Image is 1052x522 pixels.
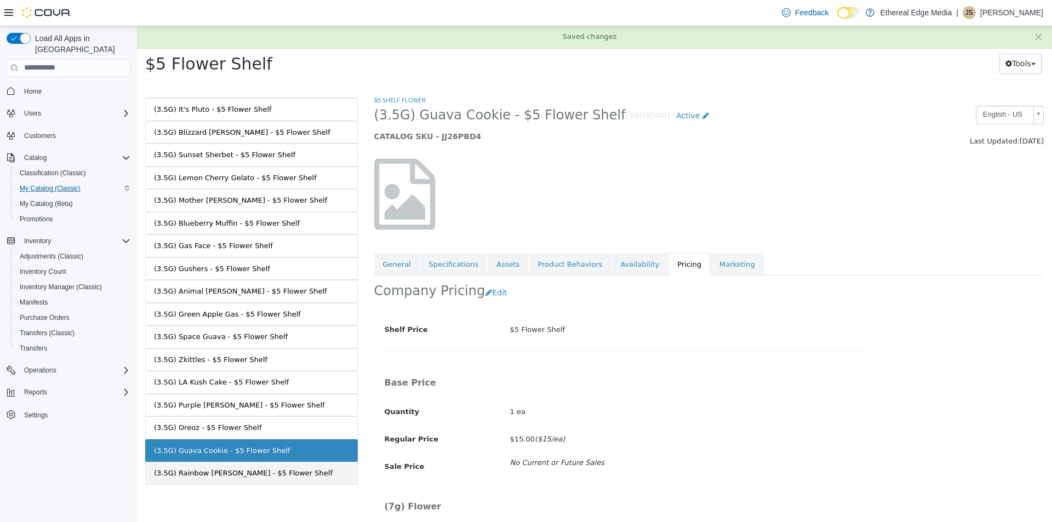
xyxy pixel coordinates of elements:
[20,344,47,353] span: Transfers
[237,256,348,273] h2: Company Pricing
[17,237,133,248] div: (3.5G) Gushers - $5 Flower Shelf
[365,376,741,395] div: 1 ea
[17,123,158,134] div: (3.5G) Sunset Sherbet - $5 Flower Shelf
[795,7,828,18] span: Feedback
[20,364,61,377] button: Operations
[539,85,563,94] span: Active
[880,6,952,19] p: Ethereal Edge Media
[17,396,125,407] div: (3.5G) Oreoz - $5 Flower Shelf
[237,81,489,97] span: (3.5G) Guava Cookie - $5 Flower Shelf
[20,298,48,307] span: Manifests
[11,181,135,196] button: My Catalog (Classic)
[15,213,58,226] a: Promotions
[248,299,291,307] span: Shelf Price
[17,441,196,452] div: (3.5G) Rainbow [PERSON_NAME] - $5 Flower Shelf
[373,299,428,307] span: $5 Flower Shelf
[20,409,52,422] a: Settings
[24,153,47,162] span: Catalog
[15,326,79,340] a: Transfers (Classic)
[20,408,130,421] span: Settings
[963,6,976,19] div: Justin Steinert
[837,7,860,19] input: Dark Mode
[248,436,288,444] span: Sale Price
[11,249,135,264] button: Adjustments (Classic)
[20,85,46,98] a: Home
[237,70,289,78] a: $5 Shelf Flower
[17,192,163,203] div: (3.5G) Blueberry Muffin - $5 Flower Shelf
[20,151,130,164] span: Catalog
[2,83,135,99] button: Home
[17,419,153,430] div: (3.5G) Guava Cookie - $5 Flower Shelf
[15,213,130,226] span: Promotions
[20,386,52,399] button: Reports
[17,101,193,112] div: (3.5G) Blizzard [PERSON_NAME] - $5 Flower Shelf
[17,283,164,294] div: (3.5G) Green Apple Gas - $5 Flower Shelf
[15,197,130,210] span: My Catalog (Beta)
[956,6,958,19] p: |
[239,351,741,363] h4: Base Price
[20,364,130,377] span: Operations
[248,381,283,389] span: Quantity
[20,184,81,193] span: My Catalog (Classic)
[11,295,135,310] button: Manifests
[11,325,135,341] button: Transfers (Classic)
[883,111,907,119] span: [DATE]
[15,197,77,210] a: My Catalog (Beta)
[17,169,190,180] div: (3.5G) Mother [PERSON_NAME] - $5 Flower Shelf
[15,167,90,180] a: Classification (Classic)
[248,409,301,417] span: Regular Price
[20,329,75,337] span: Transfers (Classic)
[17,260,190,271] div: (3.5G) Animal [PERSON_NAME] - $5 Flower Shelf
[11,341,135,356] button: Transfers
[833,111,883,119] span: Last Updated:
[15,296,130,309] span: Manifests
[17,78,135,89] div: (3.5G) It's Pluto - $5 Flower Shelf
[839,80,892,97] span: English - US
[15,342,130,355] span: Transfers
[574,227,627,250] a: Marketing
[17,328,130,339] div: (3.5G) Zkittles - $5 Flower Shelf
[24,87,42,96] span: Home
[980,6,1043,19] p: [PERSON_NAME]
[373,432,467,440] i: No Current or Future Sales
[392,227,474,250] a: Product Behaviors
[351,227,391,250] a: Assets
[15,167,130,180] span: Classification (Classic)
[20,234,55,248] button: Inventory
[11,279,135,295] button: Inventory Manager (Classic)
[24,366,56,375] span: Operations
[2,363,135,378] button: Operations
[20,252,83,261] span: Adjustments (Classic)
[373,409,398,417] span: $15.00
[24,411,48,420] span: Settings
[398,409,428,417] em: ($15/ea)
[11,310,135,325] button: Purchase Orders
[20,386,130,399] span: Reports
[17,305,151,316] div: (3.5G) Space Guava - $5 Flower Shelf
[20,169,86,177] span: Classification (Classic)
[474,227,531,250] a: Availability
[237,105,735,115] h5: CATALOG SKU - JJ26PBD4
[15,280,130,294] span: Inventory Manager (Classic)
[239,475,741,486] h4: (7g) Flower
[17,374,188,385] div: (3.5G) Purple [PERSON_NAME] - $5 Flower Shelf
[15,311,130,324] span: Purchase Orders
[15,342,52,355] a: Transfers
[20,199,73,208] span: My Catalog (Beta)
[2,385,135,400] button: Reports
[348,256,376,277] button: Edit
[896,5,906,16] button: ×
[20,107,130,120] span: Users
[20,234,130,248] span: Inventory
[15,311,74,324] a: Purchase Orders
[20,151,51,164] button: Catalog
[17,351,152,362] div: (3.5G) LA Kush Cake - $5 Flower Shelf
[237,227,283,250] a: General
[20,215,53,223] span: Promotions
[20,129,60,142] a: Customers
[15,182,130,195] span: My Catalog (Classic)
[2,106,135,121] button: Users
[20,313,70,322] span: Purchase Orders
[20,129,130,142] span: Customers
[17,214,136,225] div: (3.5G) Gas Face - $5 Flower Shelf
